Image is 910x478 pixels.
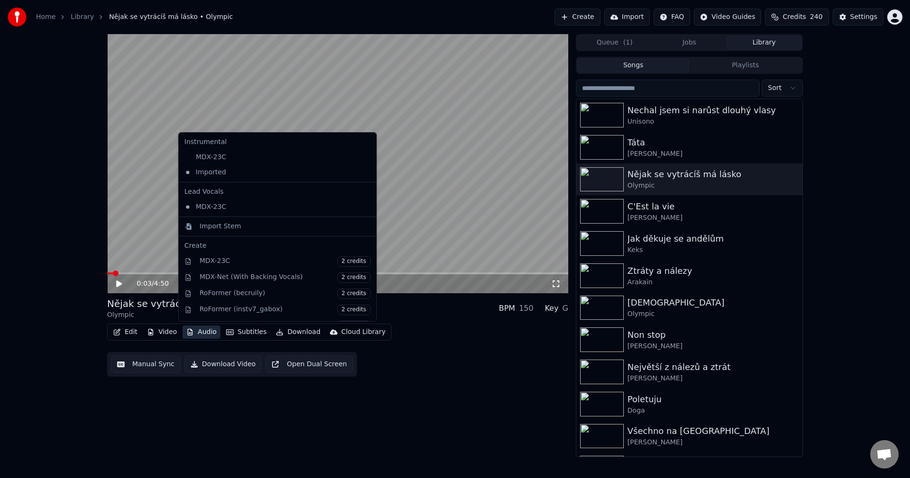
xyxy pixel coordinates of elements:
div: Olympic [628,181,799,190]
div: Instrumental [181,135,374,150]
div: Jak děkuje se andělům [628,232,799,245]
div: Arakain [628,278,799,287]
button: Credits240 [765,9,828,26]
button: Songs [577,59,690,72]
div: [DEMOGRAPHIC_DATA] [628,296,799,309]
div: Import Stem [200,222,241,231]
div: Nějak se vytrácíš má lásko [107,297,234,310]
button: Video Guides [694,9,761,26]
div: Key [545,303,558,314]
div: Olympic [628,309,799,319]
div: C'Est la vie [628,200,799,213]
button: Jobs [652,36,727,50]
div: Poletuju [628,393,799,406]
img: youka [8,8,27,27]
button: FAQ [654,9,690,26]
div: Create [184,241,371,251]
div: Nějak se vytrácíš má lásko [628,168,799,181]
span: 2 credits [337,289,371,299]
button: Subtitles [222,325,270,339]
span: 2 credits [337,272,371,283]
button: Manual Sync [111,356,181,373]
div: [PERSON_NAME] [628,438,799,447]
span: Sort [768,83,782,93]
button: Settings [833,9,883,26]
span: ( 1 ) [623,38,633,47]
div: Lead Vocals [181,184,374,199]
button: Open Dual Screen [265,356,353,373]
div: MDX-23C [200,256,371,267]
button: Video [143,325,181,339]
div: MDX-23C [181,150,360,165]
button: Download Video [184,356,262,373]
button: Create [555,9,601,26]
div: [PERSON_NAME] [628,342,799,351]
div: Ztráty a nálezy [628,264,799,278]
div: Všechno na [GEOGRAPHIC_DATA] [628,424,799,438]
div: Největší z nálezů a ztrát [628,361,799,374]
div: RoFormer (instv7_gabox) [200,305,371,315]
span: Credits [783,12,806,22]
div: [PERSON_NAME] [628,374,799,383]
span: 2 credits [337,256,371,267]
div: [PERSON_NAME] [628,149,799,159]
button: Playlists [689,59,801,72]
a: Library [71,12,94,22]
button: Library [727,36,801,50]
div: BPM [499,303,515,314]
div: Cloud Library [341,327,385,337]
div: Imported [181,165,360,180]
div: Keks [628,245,799,255]
span: 0:03 [137,279,152,289]
div: Doga [628,406,799,415]
div: Demucs [200,321,371,331]
span: 2 credits [337,321,371,331]
button: Queue [577,36,652,50]
button: Import [604,9,650,26]
div: G [562,303,568,314]
div: Unisono [628,117,799,126]
span: 2 credits [337,305,371,315]
a: Otevřený chat [870,440,899,469]
a: Home [36,12,55,22]
span: 240 [810,12,823,22]
div: Nechal jsem si narůst dlouhý vlasy [628,104,799,117]
nav: breadcrumb [36,12,233,22]
div: RoFormer (becruily) [200,289,371,299]
div: Olympic [107,310,234,320]
div: Non stop [628,328,799,342]
div: / [137,279,160,289]
div: Settings [850,12,877,22]
span: 4:50 [154,279,169,289]
div: MDX-23C [181,199,360,215]
div: Táta [628,136,799,149]
button: Download [272,325,324,339]
div: 150 [519,303,534,314]
div: [PERSON_NAME] [628,213,799,223]
div: MDX-Net (With Backing Vocals) [200,272,371,283]
button: Edit [109,325,141,339]
span: Nějak se vytrácíš má lásko • Olympic [109,12,233,22]
button: Audio [182,325,220,339]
